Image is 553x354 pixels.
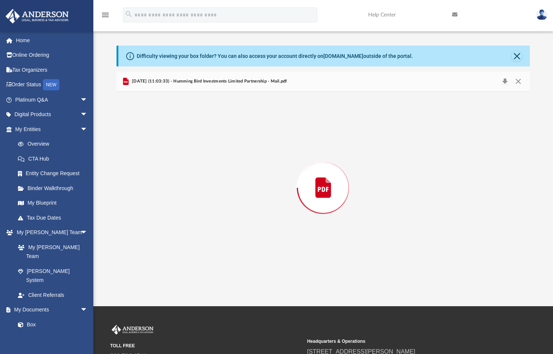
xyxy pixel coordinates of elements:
a: Tax Due Dates [10,210,99,225]
span: arrow_drop_down [80,225,95,240]
div: Difficulty viewing your box folder? You can also access your account directly on outside of the p... [137,52,413,60]
a: Client Referrals [10,288,95,302]
img: Anderson Advisors Platinum Portal [110,325,155,335]
a: My Blueprint [10,196,95,211]
a: menu [101,14,110,19]
a: Platinum Q&Aarrow_drop_down [5,92,99,107]
a: Tax Organizers [5,62,99,77]
small: Headquarters & Operations [307,338,498,345]
a: CTA Hub [10,151,99,166]
a: Overview [10,137,99,152]
a: [DOMAIN_NAME] [323,53,363,59]
a: Order StatusNEW [5,77,99,93]
a: My [PERSON_NAME] Teamarrow_drop_down [5,225,95,240]
img: User Pic [536,9,547,20]
div: Preview [116,72,530,284]
button: Close [512,51,522,61]
a: Digital Productsarrow_drop_down [5,107,99,122]
img: Anderson Advisors Platinum Portal [3,9,71,24]
a: Binder Walkthrough [10,181,99,196]
span: [DATE] (11:03:33) - Humming Bird Investments Limited Partnership - Mail.pdf [130,78,287,85]
span: arrow_drop_down [80,302,95,318]
button: Download [498,76,512,87]
i: menu [101,10,110,19]
button: Close [512,76,525,87]
a: My Documentsarrow_drop_down [5,302,95,317]
span: arrow_drop_down [80,92,95,108]
a: My Entitiesarrow_drop_down [5,122,99,137]
a: My [PERSON_NAME] Team [10,240,91,264]
a: Box [10,317,91,332]
span: arrow_drop_down [80,122,95,137]
div: NEW [43,79,59,90]
a: Home [5,33,99,48]
a: [PERSON_NAME] System [10,264,95,288]
small: TOLL FREE [110,342,302,349]
a: Online Ordering [5,48,99,63]
i: search [125,10,133,18]
span: arrow_drop_down [80,107,95,122]
a: Entity Change Request [10,166,99,181]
